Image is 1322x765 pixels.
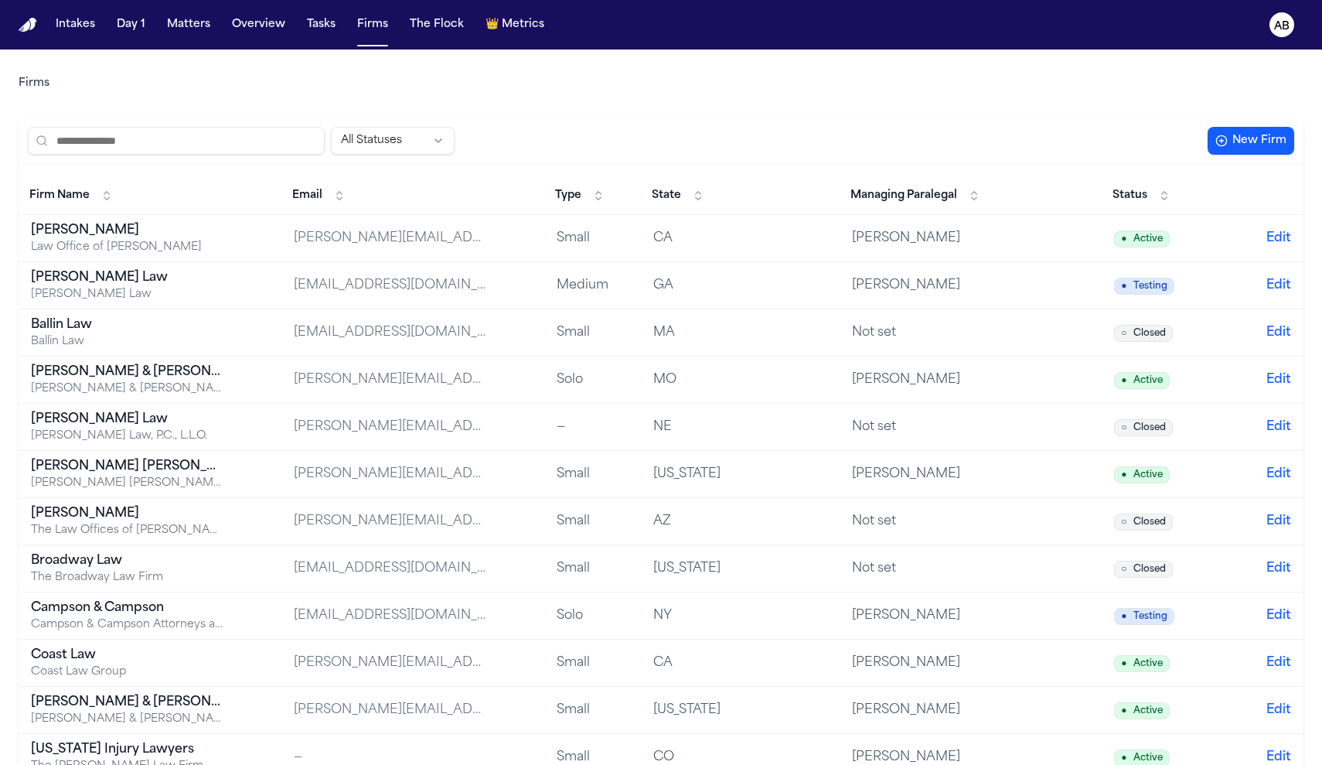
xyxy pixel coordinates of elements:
div: Small [557,559,629,578]
span: Active [1114,655,1169,672]
div: [PERSON_NAME] [31,221,224,240]
div: GA [653,276,827,295]
div: [PERSON_NAME][EMAIL_ADDRESS][DOMAIN_NAME] [294,512,487,531]
div: AZ [653,512,827,531]
button: Edit [1266,465,1291,483]
div: [PERSON_NAME] Law, P.C., L.L.O. [31,429,224,444]
button: Intakes [49,11,101,39]
span: Closed [1114,561,1172,578]
button: Email [285,183,353,208]
button: State [644,183,712,208]
div: Not set [852,512,1045,531]
button: Edit [1266,701,1291,719]
span: Closed [1114,419,1172,436]
span: Testing [1114,278,1174,295]
div: [US_STATE] Injury Lawyers [31,740,224,759]
div: [PERSON_NAME][EMAIL_ADDRESS][DOMAIN_NAME] [294,371,487,389]
div: [PERSON_NAME] Law [31,287,224,302]
div: [PERSON_NAME] [852,371,1045,389]
div: NE [653,418,827,436]
div: [PERSON_NAME] Law [31,268,224,287]
div: Small [557,323,629,342]
div: The Broadway Law Firm [31,570,224,586]
div: Small [557,701,629,719]
button: Firm Name [22,183,121,208]
button: Overview [226,11,291,39]
button: Matters [161,11,216,39]
span: Closed [1114,325,1172,342]
button: Type [547,183,612,208]
div: [PERSON_NAME] [852,276,1045,295]
span: ○ [1121,327,1126,340]
div: Coast Law Group [31,664,224,680]
span: ● [1121,610,1126,623]
div: [EMAIL_ADDRESS][DOMAIN_NAME] [294,276,487,295]
button: Tasks [301,11,342,39]
div: CA [653,654,827,672]
div: [PERSON_NAME][EMAIL_ADDRESS][PERSON_NAME][DOMAIN_NAME] [294,465,487,483]
div: Not set [852,418,1045,436]
div: CA [653,229,827,248]
div: [PERSON_NAME] [852,701,1045,719]
span: Closed [1114,514,1172,531]
span: Active [1114,702,1169,719]
button: Managing Paralegal [843,183,988,208]
div: [EMAIL_ADDRESS][DOMAIN_NAME] [294,323,487,342]
button: Edit [1266,276,1291,295]
span: crown [486,17,499,32]
div: Broadway Law [31,552,224,570]
nav: Breadcrumb [19,76,49,91]
span: ● [1121,374,1126,387]
div: Not set [852,323,1045,342]
div: Medium [557,276,629,295]
button: Day 1 [111,11,152,39]
span: Testing [1114,608,1174,625]
button: Edit [1266,323,1291,342]
div: — [557,418,629,436]
span: ● [1121,469,1126,481]
div: [US_STATE] [653,701,827,719]
button: Edit [1266,371,1291,389]
button: Firms [351,11,394,39]
a: crownMetrics [479,11,550,39]
div: [PERSON_NAME] [PERSON_NAME] [31,457,224,476]
div: [PERSON_NAME] & [PERSON_NAME] [US_STATE] Car Accident Lawyers [31,381,224,397]
div: [PERSON_NAME] Law [31,410,224,429]
div: [PERSON_NAME] & [PERSON_NAME] [31,693,224,712]
span: ● [1121,657,1126,670]
span: Firm Name [29,188,90,203]
div: [PERSON_NAME] [852,465,1045,483]
button: Status [1105,183,1178,208]
div: MA [653,323,827,342]
div: Small [557,465,629,483]
span: State [652,188,681,203]
a: Firms [19,76,49,91]
span: ○ [1121,563,1126,575]
div: NY [653,606,827,625]
div: [EMAIL_ADDRESS][DOMAIN_NAME] [294,559,487,578]
span: Email [292,188,322,203]
div: [EMAIL_ADDRESS][DOMAIN_NAME] [294,606,487,625]
div: [PERSON_NAME] & [PERSON_NAME] [31,363,224,381]
div: Ballin Law [31,334,224,350]
div: [PERSON_NAME] [852,229,1045,248]
button: The Flock [404,11,470,39]
div: [PERSON_NAME][EMAIL_ADDRESS][DOMAIN_NAME] [294,229,487,248]
span: Managing Paralegal [850,188,957,203]
div: Ballin Law [31,316,224,334]
button: Edit [1266,559,1291,578]
a: Home [19,18,37,32]
div: [PERSON_NAME][EMAIL_ADDRESS][DOMAIN_NAME] [294,701,487,719]
div: [PERSON_NAME][EMAIL_ADDRESS][PERSON_NAME][DOMAIN_NAME] [294,418,487,436]
span: Active [1114,372,1169,389]
span: ● [1121,233,1126,245]
span: ● [1121,280,1126,292]
span: Status [1112,188,1147,203]
div: [PERSON_NAME] & [PERSON_NAME], P.C. [31,712,224,727]
span: ○ [1121,516,1126,528]
div: [PERSON_NAME] [31,504,224,523]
